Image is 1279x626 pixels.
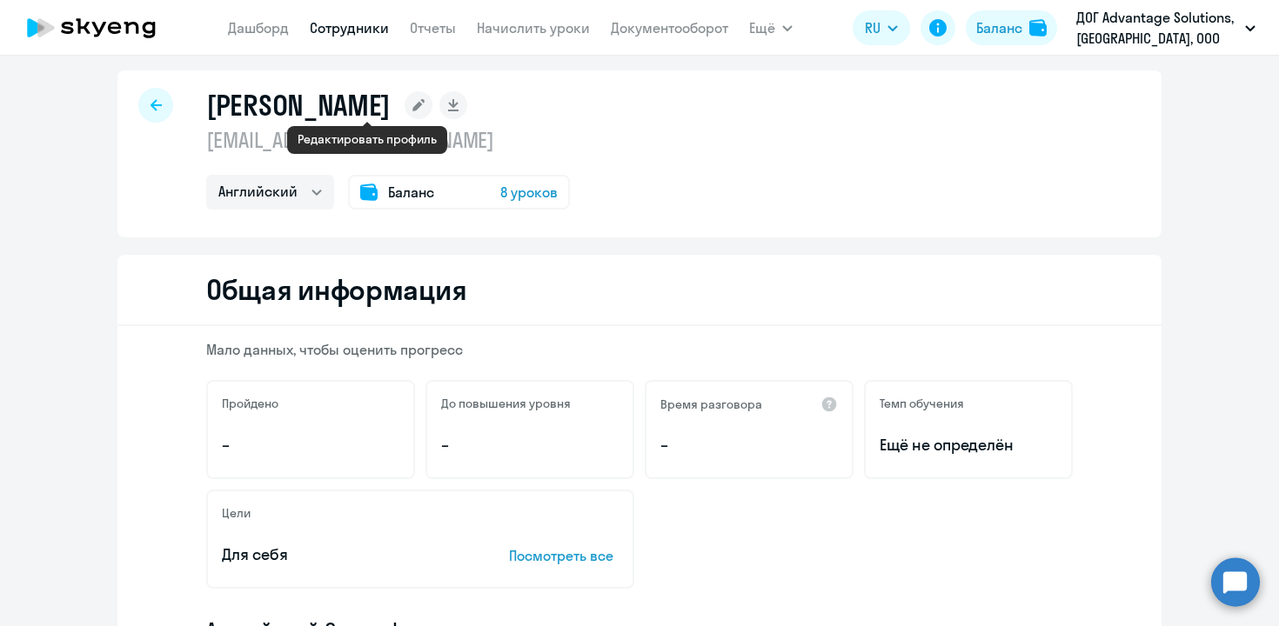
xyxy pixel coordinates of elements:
[222,434,399,456] p: –
[298,131,437,147] div: Редактировать профиль
[660,434,838,456] p: –
[228,19,289,37] a: Дашборд
[660,396,762,412] h5: Время разговора
[976,17,1022,38] div: Баланс
[441,434,619,456] p: –
[222,543,455,566] p: Для себя
[222,505,251,521] h5: Цели
[1068,7,1264,49] button: ДОГ Advantage Solutions, [GEOGRAPHIC_DATA], ООО
[865,17,881,38] span: RU
[206,88,391,123] h1: [PERSON_NAME]
[853,10,910,45] button: RU
[388,182,434,203] span: Баланс
[611,19,728,37] a: Документооборот
[749,10,793,45] button: Ещё
[880,434,1057,456] span: Ещё не определён
[222,396,278,411] h5: Пройдено
[206,272,466,307] h2: Общая информация
[206,126,570,154] p: [EMAIL_ADDRESS][DOMAIN_NAME]
[410,19,456,37] a: Отчеты
[500,182,558,203] span: 8 уроков
[966,10,1057,45] button: Балансbalance
[441,396,571,411] h5: До повышения уровня
[509,545,619,566] p: Посмотреть все
[206,340,1073,359] p: Мало данных, чтобы оценить прогресс
[477,19,590,37] a: Начислить уроки
[749,17,775,38] span: Ещё
[1076,7,1238,49] p: ДОГ Advantage Solutions, [GEOGRAPHIC_DATA], ООО
[310,19,389,37] a: Сотрудники
[880,396,964,411] h5: Темп обучения
[1029,19,1047,37] img: balance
